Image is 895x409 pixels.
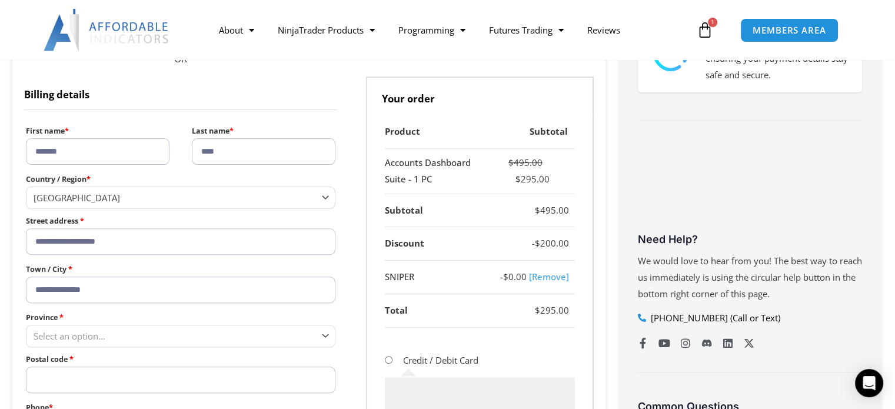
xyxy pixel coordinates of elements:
[855,369,883,397] div: Open Intercom Messenger
[487,261,574,294] td: -
[385,149,488,194] td: Accounts Dashboard Suite - 1 PC
[192,124,335,138] label: Last name
[26,187,336,208] span: Country / Region
[207,16,266,44] a: About
[515,173,550,185] bdi: 295.00
[638,232,862,246] h3: Need Help?
[508,157,514,168] span: $
[110,1,251,24] button: Buy with GPay
[34,192,318,204] span: Canada
[575,16,632,44] a: Reviews
[26,214,336,228] label: Street address
[26,172,336,187] label: Country / Region
[385,115,488,149] th: Product
[638,255,862,300] span: We would love to hear from you! The best way to reach us immediately is using the circular help b...
[529,271,569,282] a: Remove sniper coupon
[266,16,387,44] a: NinjaTrader Products
[385,304,408,316] strong: Total
[708,18,717,27] span: 1
[515,173,521,185] span: $
[26,310,336,325] label: Province
[679,13,731,47] a: 1
[740,18,839,42] a: MEMBERS AREA
[385,227,488,261] th: Discount
[535,304,540,316] span: $
[503,271,508,282] span: $
[26,325,336,347] span: State
[26,124,169,138] label: First name
[753,26,826,35] span: MEMBERS AREA
[44,9,170,51] img: LogoAI | Affordable Indicators – NinjaTrader
[26,262,336,277] label: Town / City
[385,261,488,294] th: SNIPER
[34,330,105,342] span: Select an option…
[508,157,543,168] bdi: 495.00
[387,16,477,44] a: Programming
[535,237,540,249] span: $
[207,16,694,44] nav: Menu
[532,237,535,249] span: -
[366,77,594,115] h3: Your order
[638,141,862,230] iframe: Customer reviews powered by Trustpilot
[385,204,423,216] strong: Subtotal
[535,204,569,216] bdi: 495.00
[487,115,574,149] th: Subtotal
[24,77,338,110] h3: Billing details
[535,237,569,249] bdi: 200.00
[403,354,478,366] label: Credit / Debit Card
[503,271,527,282] span: 0.00
[26,352,336,367] label: Postal code
[477,16,575,44] a: Futures Trading
[648,310,780,327] span: [PHONE_NUMBER] (Call or Text)
[535,304,569,316] bdi: 295.00
[535,204,540,216] span: $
